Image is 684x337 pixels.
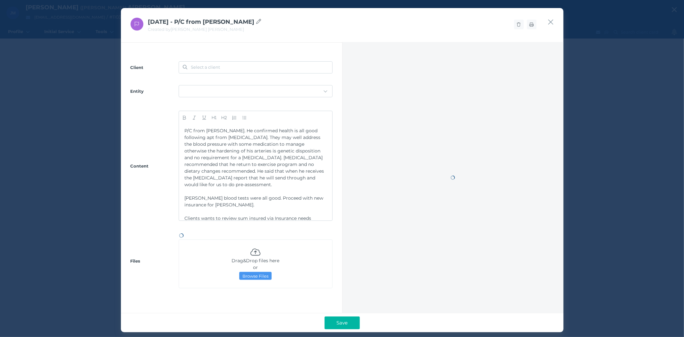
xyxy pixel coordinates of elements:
[185,215,322,262] span: Clients wants to review sum insured via Insurance needs analysis. Move life and TPD to super for ...
[240,273,271,279] span: Browse Files
[548,18,554,26] button: Close
[191,65,220,70] span: Select a client
[131,89,179,94] label: Entity
[131,163,179,168] label: Content
[239,272,271,280] button: Browse Files
[185,128,325,187] span: P/C from [PERSON_NAME]. He confirmed health is all good following apt from [MEDICAL_DATA]. They m...
[232,258,279,264] span: Drag&Drop files here
[342,42,563,313] div: :
[185,195,325,208] span: [PERSON_NAME] blood tests were all good. Proceed with new insurance for [PERSON_NAME].
[131,65,179,70] label: Client
[131,258,179,264] label: Files
[148,18,261,25] span: [DATE] - P/C from [PERSON_NAME]
[148,27,244,32] span: Created by [PERSON_NAME] [PERSON_NAME]
[527,20,536,29] a: Print note
[253,264,258,270] span: or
